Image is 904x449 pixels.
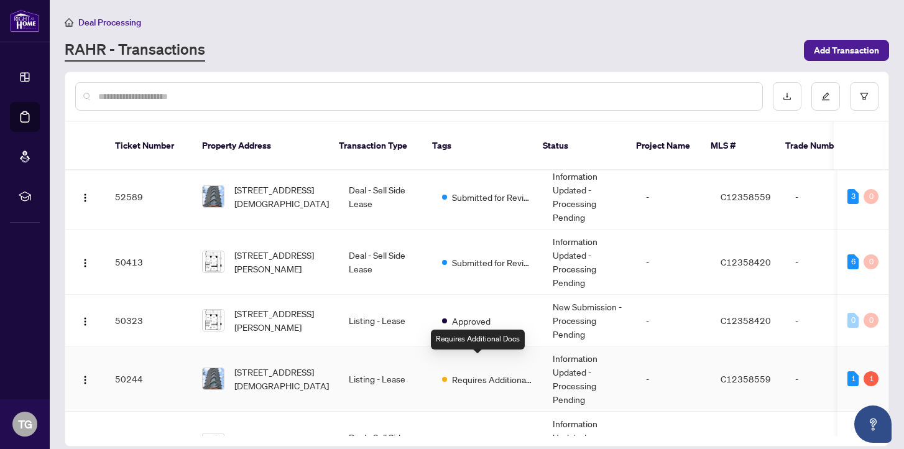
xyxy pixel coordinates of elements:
th: Property Address [192,122,329,170]
td: Listing - Lease [339,295,432,346]
span: [STREET_ADDRESS][PERSON_NAME] [234,307,329,334]
button: Add Transaction [804,40,889,61]
img: thumbnail-img [203,310,224,331]
span: Add Transaction [814,40,879,60]
div: 0 [864,254,879,269]
span: [STREET_ADDRESS][PERSON_NAME] [234,248,329,275]
th: Transaction Type [329,122,422,170]
th: Project Name [626,122,701,170]
td: - [785,229,872,295]
th: Tags [422,122,533,170]
td: Information Updated - Processing Pending [543,164,636,229]
span: Approved [452,314,491,328]
button: Open asap [854,405,892,443]
td: Deal - Sell Side Lease [339,229,432,295]
div: 0 [847,313,859,328]
span: Submitted for Review [452,190,533,204]
td: - [785,295,872,346]
span: filter [860,92,869,101]
button: filter [850,82,879,111]
td: - [785,164,872,229]
span: Requires Additional Docs [452,373,533,386]
td: - [785,346,872,412]
span: C12358559 [721,191,771,202]
div: 0 [864,189,879,204]
img: logo [10,9,40,32]
button: download [773,82,801,111]
td: - [636,164,711,229]
span: C12358420 [721,315,771,326]
button: Logo [75,369,95,389]
img: Logo [80,317,90,326]
td: 50244 [105,346,192,412]
th: Status [533,122,626,170]
img: Logo [80,193,90,203]
button: Logo [75,252,95,272]
div: Requires Additional Docs [431,330,525,349]
button: edit [811,82,840,111]
td: - [636,229,711,295]
span: download [783,92,791,101]
td: Deal - Sell Side Lease [339,164,432,229]
a: RAHR - Transactions [65,39,205,62]
td: 50323 [105,295,192,346]
span: [STREET_ADDRESS][DEMOGRAPHIC_DATA] [234,365,329,392]
img: thumbnail-img [203,186,224,207]
span: C12358559 [721,373,771,384]
span: TG [18,415,32,433]
span: edit [821,92,830,101]
span: home [65,18,73,27]
button: Logo [75,187,95,206]
td: 50413 [105,229,192,295]
img: thumbnail-img [203,251,224,272]
td: New Submission - Processing Pending [543,295,636,346]
td: Information Updated - Processing Pending [543,229,636,295]
td: 52589 [105,164,192,229]
span: C12358420 [721,256,771,267]
th: MLS # [701,122,775,170]
img: thumbnail-img [203,368,224,389]
td: - [636,346,711,412]
td: Information Updated - Processing Pending [543,346,636,412]
div: 1 [847,371,859,386]
span: [STREET_ADDRESS][DEMOGRAPHIC_DATA] [234,183,329,210]
div: 0 [864,313,879,328]
div: 3 [847,189,859,204]
img: Logo [80,258,90,268]
td: - [636,295,711,346]
button: Logo [75,310,95,330]
th: Ticket Number [105,122,192,170]
div: 1 [864,371,879,386]
div: 6 [847,254,859,269]
img: Logo [80,375,90,385]
span: Deal Processing [78,17,141,28]
th: Trade Number [775,122,862,170]
td: Listing - Lease [339,346,432,412]
span: Submitted for Review [452,256,533,269]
